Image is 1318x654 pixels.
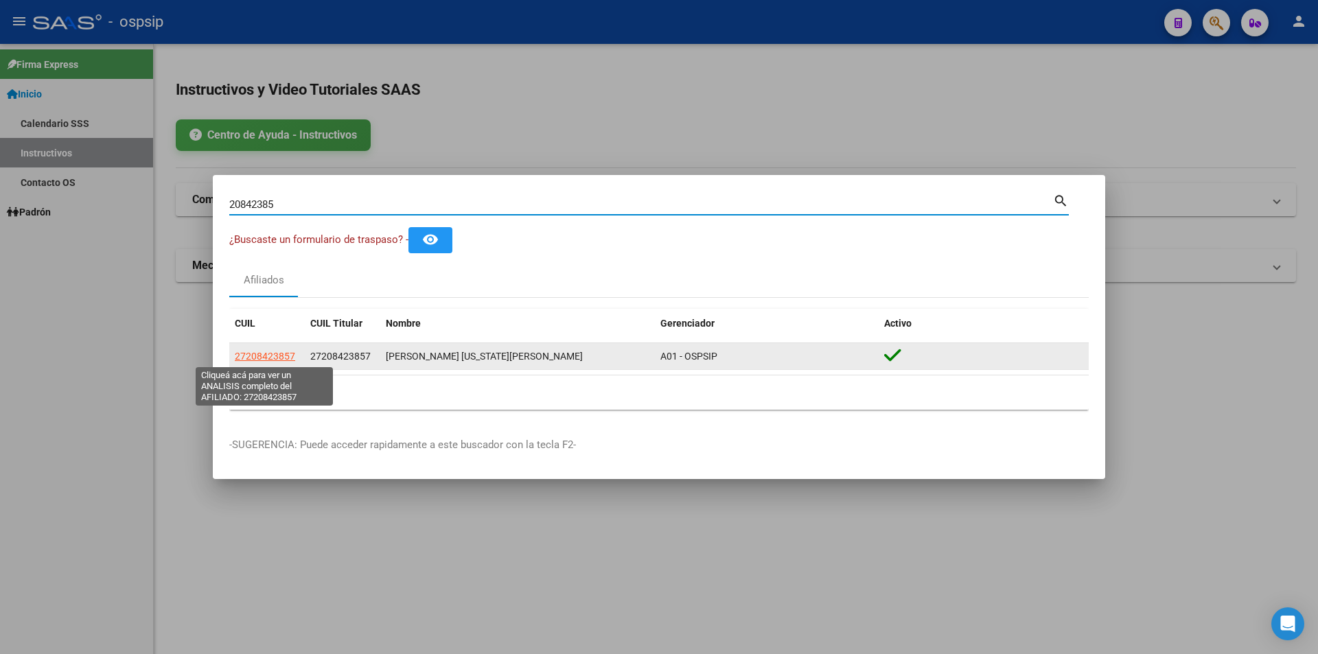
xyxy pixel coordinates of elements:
[1053,191,1069,208] mat-icon: search
[380,309,655,338] datatable-header-cell: Nombre
[310,351,371,362] span: 27208423857
[244,272,284,288] div: Afiliados
[235,318,255,329] span: CUIL
[305,309,380,338] datatable-header-cell: CUIL Titular
[229,437,1089,453] p: -SUGERENCIA: Puede acceder rapidamente a este buscador con la tecla F2-
[235,351,295,362] span: 27208423857
[386,349,649,364] div: [PERSON_NAME] [US_STATE][PERSON_NAME]
[879,309,1089,338] datatable-header-cell: Activo
[1271,607,1304,640] div: Open Intercom Messenger
[660,351,717,362] span: A01 - OSPSIP
[386,318,421,329] span: Nombre
[660,318,715,329] span: Gerenciador
[229,375,1089,410] div: 1 total
[422,231,439,248] mat-icon: remove_red_eye
[229,309,305,338] datatable-header-cell: CUIL
[884,318,912,329] span: Activo
[310,318,362,329] span: CUIL Titular
[229,233,408,246] span: ¿Buscaste un formulario de traspaso? -
[655,309,879,338] datatable-header-cell: Gerenciador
